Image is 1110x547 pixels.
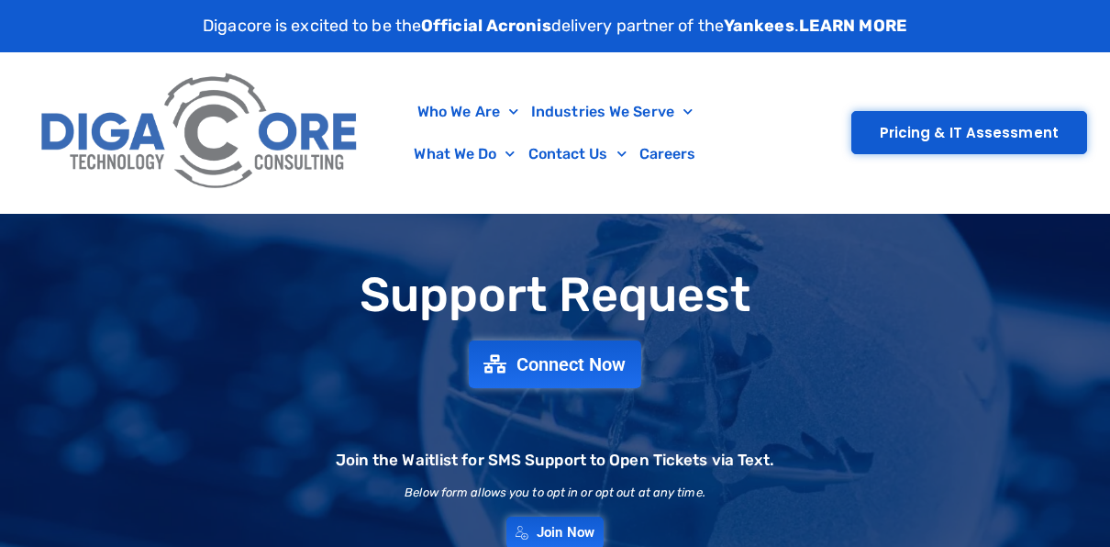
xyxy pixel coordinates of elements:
[469,340,640,388] a: Connect Now
[633,133,703,175] a: Careers
[522,133,633,175] a: Contact Us
[851,111,1087,154] a: Pricing & IT Assessment
[537,526,594,540] span: Join Now
[411,91,525,133] a: Who We Are
[525,91,699,133] a: Industries We Serve
[378,91,733,175] nav: Menu
[516,355,627,374] span: Connect Now
[799,16,907,36] a: LEARN MORE
[203,14,907,39] p: Digacore is excited to be the delivery partner of the .
[880,126,1059,140] span: Pricing & IT Assessment
[407,133,521,175] a: What We Do
[32,61,369,204] img: Digacore Logo
[336,452,775,468] h2: Join the Waitlist for SMS Support to Open Tickets via Text.
[724,16,794,36] strong: Yankees
[9,269,1101,321] h1: Support Request
[421,16,551,36] strong: Official Acronis
[405,486,705,498] h2: Below form allows you to opt in or opt out at any time.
